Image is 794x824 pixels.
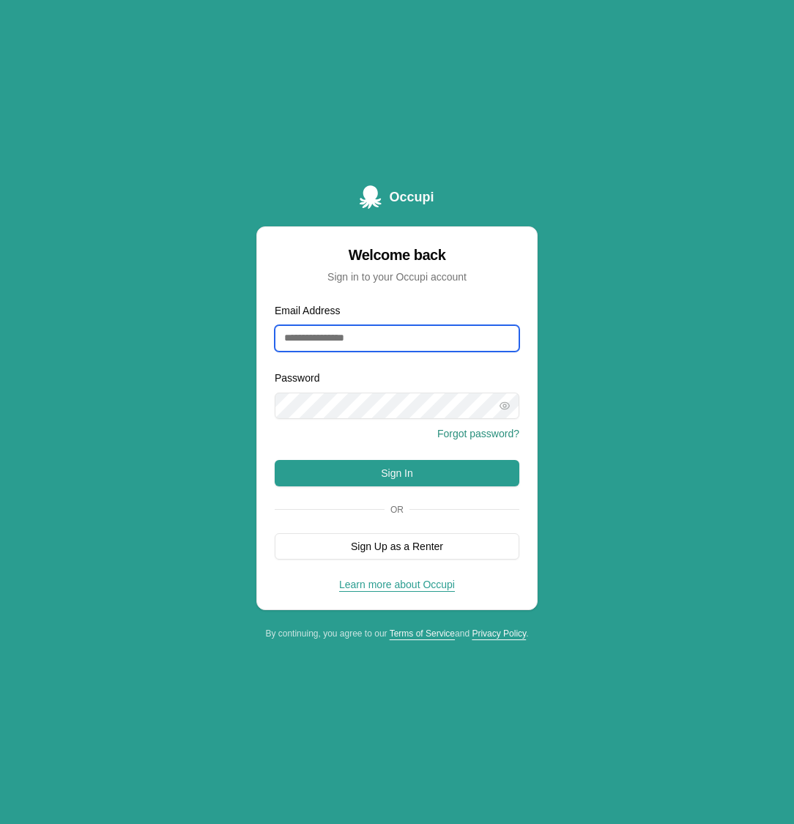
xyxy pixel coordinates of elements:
div: By continuing, you agree to our and . [256,628,538,639]
button: Sign Up as a Renter [275,533,519,560]
span: Occupi [389,187,434,207]
a: Learn more about Occupi [339,579,455,590]
div: Welcome back [275,245,519,265]
a: Terms of Service [390,628,455,639]
label: Password [275,372,319,384]
a: Occupi [360,185,434,209]
button: Sign In [275,460,519,486]
div: Sign in to your Occupi account [275,270,519,284]
span: Or [385,504,409,516]
label: Email Address [275,305,340,316]
a: Privacy Policy [472,628,526,639]
button: Forgot password? [437,426,519,441]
